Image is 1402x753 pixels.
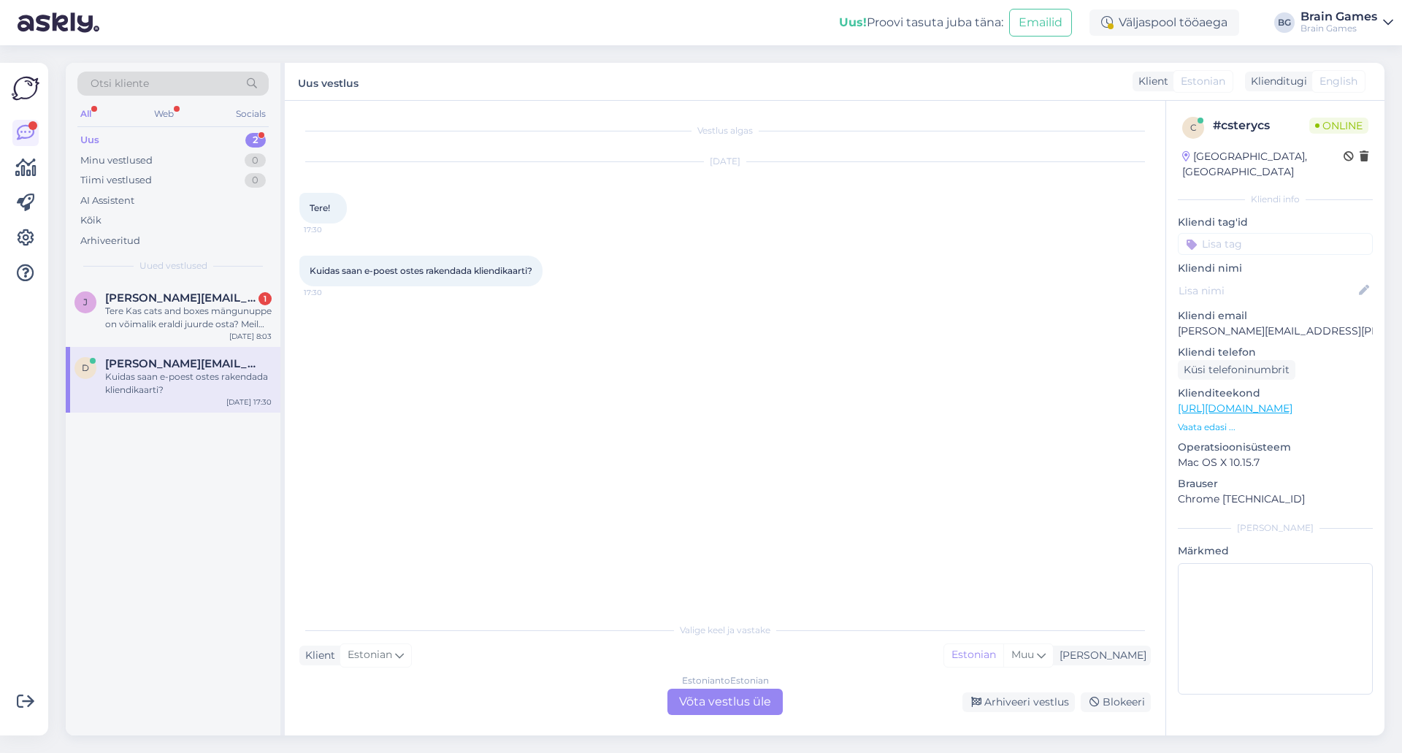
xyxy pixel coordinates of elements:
[151,104,177,123] div: Web
[1301,11,1377,23] div: Brain Games
[348,647,392,663] span: Estonian
[1178,386,1373,401] p: Klienditeekond
[1054,648,1146,663] div: [PERSON_NAME]
[1133,74,1168,89] div: Klient
[1009,9,1072,37] button: Emailid
[245,153,266,168] div: 0
[1178,360,1295,380] div: Küsi telefoninumbrit
[105,370,272,397] div: Kuidas saan e-poest ostes rakendada kliendikaarti?
[80,153,153,168] div: Minu vestlused
[1178,476,1373,492] p: Brauser
[1190,122,1197,133] span: c
[105,305,272,331] div: Tere Kas cats and boxes mängunuppe on võimalik eraldi juurde osta? Meil on mäng olemas, kuid 1 mu...
[1178,345,1373,360] p: Kliendi telefon
[299,155,1151,168] div: [DATE]
[233,104,269,123] div: Socials
[1178,193,1373,206] div: Kliendi info
[105,357,257,370] span: diana.taluri@gmail.com
[944,644,1003,666] div: Estonian
[1309,118,1368,134] span: Online
[682,674,769,687] div: Estonian to Estonian
[82,362,89,373] span: d
[1178,215,1373,230] p: Kliendi tag'id
[1178,421,1373,434] p: Vaata edasi ...
[1081,692,1151,712] div: Blokeeri
[299,624,1151,637] div: Valige keel ja vastake
[1301,23,1377,34] div: Brain Games
[1178,455,1373,470] p: Mac OS X 10.15.7
[1181,74,1225,89] span: Estonian
[1178,324,1373,339] p: [PERSON_NAME][EMAIL_ADDRESS][PERSON_NAME][DOMAIN_NAME]
[1319,74,1357,89] span: English
[80,194,134,208] div: AI Assistent
[1179,283,1356,299] input: Lisa nimi
[80,173,152,188] div: Tiimi vestlused
[310,202,330,213] span: Tere!
[1301,11,1393,34] a: Brain GamesBrain Games
[1011,648,1034,661] span: Muu
[105,291,257,305] span: jane.liis.arend@gmail.com
[91,76,149,91] span: Otsi kliente
[839,14,1003,31] div: Proovi tasuta juba täna:
[1178,402,1292,415] a: [URL][DOMAIN_NAME]
[12,74,39,102] img: Askly Logo
[1178,233,1373,255] input: Lisa tag
[1178,308,1373,324] p: Kliendi email
[1178,543,1373,559] p: Märkmed
[1213,117,1309,134] div: # csterycs
[80,133,99,148] div: Uus
[139,259,207,272] span: Uued vestlused
[962,692,1075,712] div: Arhiveeri vestlus
[1245,74,1307,89] div: Klienditugi
[310,265,532,276] span: Kuidas saan e-poest ostes rakendada kliendikaarti?
[667,689,783,715] div: Võta vestlus üle
[245,133,266,148] div: 2
[299,648,335,663] div: Klient
[299,124,1151,137] div: Vestlus algas
[1178,521,1373,535] div: [PERSON_NAME]
[245,173,266,188] div: 0
[1178,261,1373,276] p: Kliendi nimi
[80,234,140,248] div: Arhiveeritud
[258,292,272,305] div: 1
[1178,440,1373,455] p: Operatsioonisüsteem
[839,15,867,29] b: Uus!
[80,213,101,228] div: Kõik
[304,287,359,298] span: 17:30
[1089,9,1239,36] div: Väljaspool tööaega
[226,397,272,408] div: [DATE] 17:30
[83,297,88,307] span: j
[298,72,359,91] label: Uus vestlus
[77,104,94,123] div: All
[1182,149,1344,180] div: [GEOGRAPHIC_DATA], [GEOGRAPHIC_DATA]
[304,224,359,235] span: 17:30
[1178,492,1373,507] p: Chrome [TECHNICAL_ID]
[1274,12,1295,33] div: BG
[229,331,272,342] div: [DATE] 8:03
